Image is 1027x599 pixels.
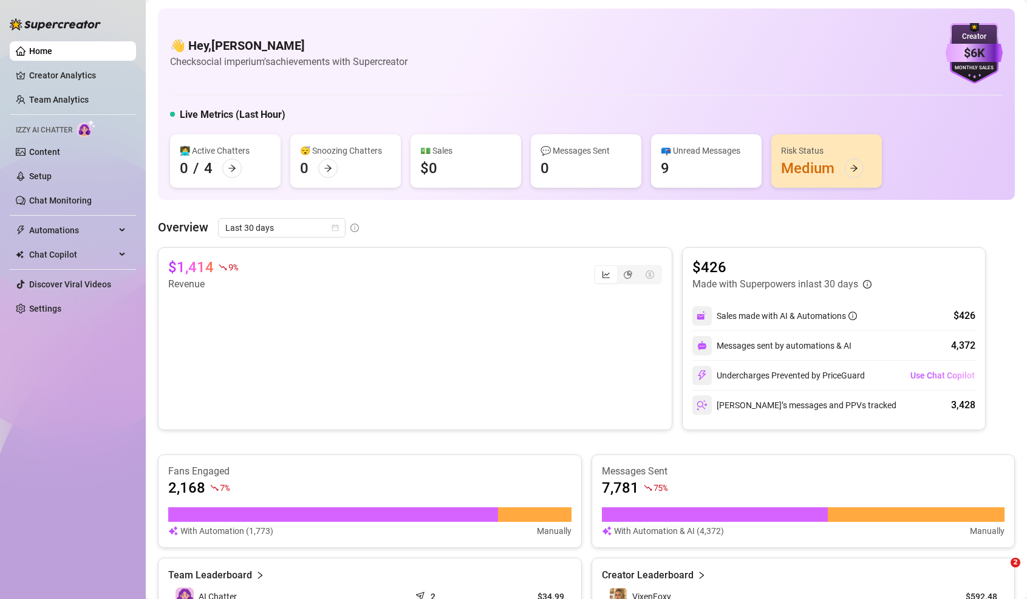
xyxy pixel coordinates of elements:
img: Chat Copilot [16,250,24,259]
article: With Automation & AI (4,372) [614,524,724,538]
div: Monthly Sales [946,64,1003,72]
button: Use Chat Copilot [910,366,975,385]
article: Messages Sent [602,465,1005,478]
span: Last 30 days [225,219,338,237]
span: right [256,568,264,583]
img: svg%3e [168,524,178,538]
a: Team Analytics [29,95,89,104]
div: $0 [420,159,437,178]
img: svg%3e [697,400,708,411]
div: Undercharges Prevented by PriceGuard [692,366,865,385]
a: Chat Monitoring [29,196,92,205]
a: Setup [29,171,52,181]
article: $1,414 [168,258,214,277]
article: Overview [158,218,208,236]
div: $426 [954,309,975,323]
div: 4,372 [951,338,975,353]
span: line-chart [602,270,610,279]
div: Messages sent by automations & AI [692,336,851,355]
div: 💬 Messages Sent [541,144,632,157]
div: 📪 Unread Messages [661,144,752,157]
div: Creator [946,31,1003,43]
article: Manually [537,524,572,538]
article: Made with Superpowers in last 30 days [692,277,858,292]
div: 0 [180,159,188,178]
span: fall [219,263,227,272]
article: 2,168 [168,478,205,498]
span: Automations [29,221,115,240]
span: info-circle [863,280,872,289]
div: 3,428 [951,398,975,412]
span: 2 [1011,558,1020,567]
img: AI Chatter [77,120,96,137]
span: 9 % [228,261,237,273]
span: dollar-circle [646,270,654,279]
a: Settings [29,304,61,313]
article: With Automation (1,773) [180,524,273,538]
div: $6K [946,44,1003,63]
div: Risk Status [781,144,872,157]
span: arrow-right [324,164,332,173]
h4: 👋 Hey, [PERSON_NAME] [170,37,408,54]
a: Discover Viral Videos [29,279,111,289]
div: 👩‍💻 Active Chatters [180,144,271,157]
div: 0 [300,159,309,178]
div: 💵 Sales [420,144,511,157]
span: 75 % [653,482,667,493]
span: Izzy AI Chatter [16,125,72,136]
span: Use Chat Copilot [910,371,975,380]
span: info-circle [848,312,857,320]
article: 7,781 [602,478,639,498]
img: svg%3e [697,310,708,321]
div: Sales made with AI & Automations [717,309,857,323]
span: info-circle [350,224,359,232]
div: 9 [661,159,669,178]
div: 😴 Snoozing Chatters [300,144,391,157]
div: [PERSON_NAME]’s messages and PPVs tracked [692,395,896,415]
article: Fans Engaged [168,465,572,478]
a: Home [29,46,52,56]
article: Check social imperium's achievements with Supercreator [170,54,408,69]
span: 7 % [220,482,229,493]
div: 0 [541,159,549,178]
span: calendar [332,224,339,231]
img: svg%3e [697,370,708,381]
span: pie-chart [624,270,632,279]
img: purple-badge-B9DA21FR.svg [946,23,1003,84]
span: thunderbolt [16,225,26,235]
article: $426 [692,258,872,277]
article: Manually [970,524,1005,538]
iframe: Intercom live chat [986,558,1015,587]
article: Revenue [168,277,237,292]
span: arrow-right [850,164,858,173]
span: right [697,568,706,583]
div: segmented control [594,265,662,284]
span: arrow-right [228,164,236,173]
img: logo-BBDzfeDw.svg [10,18,101,30]
span: Chat Copilot [29,245,115,264]
img: svg%3e [602,524,612,538]
span: fall [210,484,219,492]
h5: Live Metrics (Last Hour) [180,108,285,122]
a: Creator Analytics [29,66,126,85]
article: Creator Leaderboard [602,568,694,583]
article: Team Leaderboard [168,568,252,583]
img: svg%3e [697,341,707,351]
a: Content [29,147,60,157]
div: 4 [204,159,213,178]
span: fall [644,484,652,492]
